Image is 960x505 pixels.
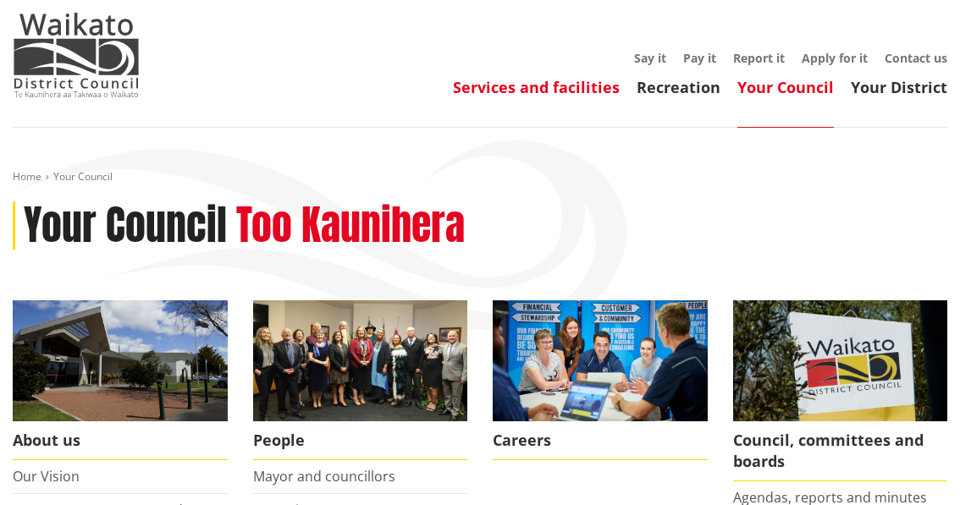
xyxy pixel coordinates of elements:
a: Your Council [737,77,834,97]
span: People [253,421,468,460]
iframe: Messenger Launcher [882,434,943,495]
a: Pay it [683,50,716,66]
a: Mayor and councillors [253,467,395,486]
nav: breadcrumb [13,170,947,184]
a: Home [13,169,41,184]
a: Your District [851,77,947,97]
span: Council, committees and boards [733,421,948,481]
span: Your Council [53,169,113,184]
a: Report it [733,50,785,66]
a: Services and facilities [453,77,620,97]
a: Recreation [637,77,720,97]
a: WDC Building 0015 About us [13,300,228,460]
a: Our Vision [13,467,80,486]
a: 2022 Council People [253,300,468,460]
img: Waikato-District-Council-sign [733,300,948,421]
a: Careers [493,300,708,460]
span: About us [13,421,228,460]
a: Apply for it [802,50,868,66]
a: Say it [634,50,666,66]
span: Careers [493,421,708,460]
img: 2022 Council [253,300,468,421]
img: Waikato District Council - Te Kaunihera aa Takiwaa o Waikato [13,13,140,97]
h1: Your Council [24,201,227,250]
h2: Too Kaunihera [236,201,465,250]
a: Waikato-District-Council-sign Council, committees and boards [733,300,948,481]
img: WDC Building 0015 [13,300,228,421]
a: Contact us [885,50,947,66]
img: Office staff in meeting - Career page [493,300,708,421]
